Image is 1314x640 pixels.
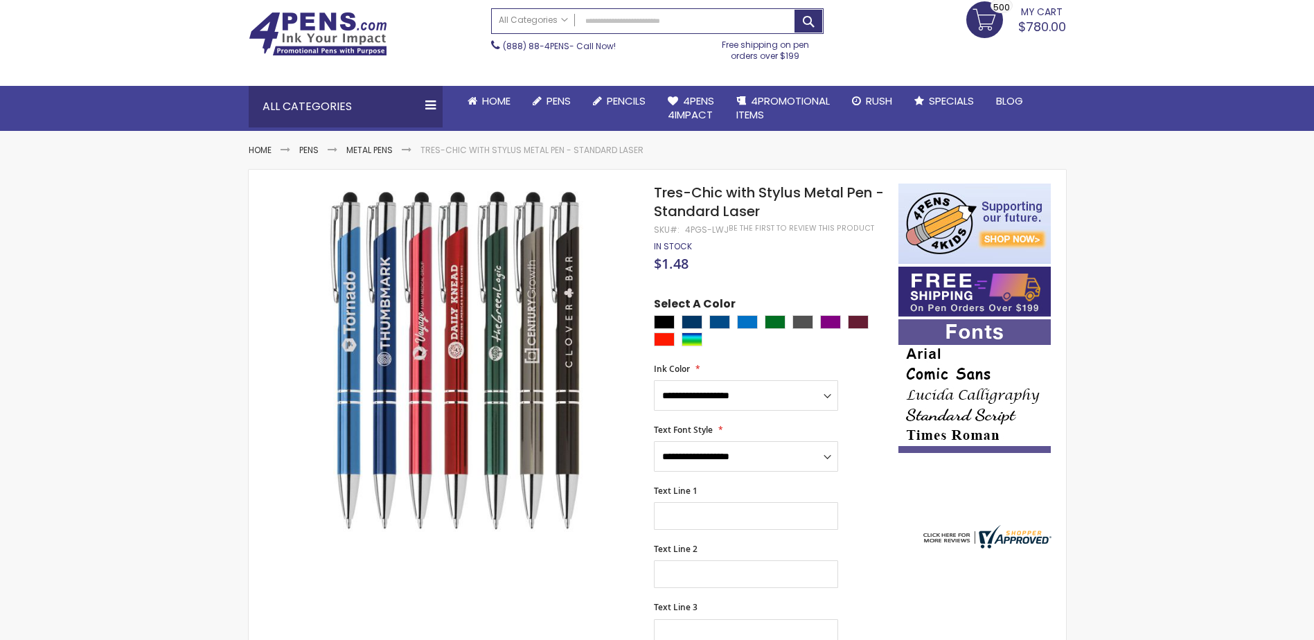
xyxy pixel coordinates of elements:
span: Select A Color [654,296,736,315]
img: Free shipping on orders over $199 [898,267,1051,317]
div: Bright Red [654,332,675,346]
a: Home [456,86,522,116]
span: Tres-Chic with Stylus Metal Pen - Standard Laser [654,183,884,221]
a: $780.00 500 [966,1,1066,36]
img: Tres-Chic with Stylus Metal Pen - Standard Laser [276,181,636,541]
div: Dark Red [848,315,869,329]
a: (888) 88-4PENS [503,40,569,52]
div: Navy Blue [682,315,702,329]
span: $1.48 [654,254,689,273]
img: font-personalization-examples [898,319,1051,453]
span: - Call Now! [503,40,616,52]
span: Pens [547,94,571,108]
span: Specials [929,94,974,108]
a: Metal Pens [346,144,393,156]
span: 4PROMOTIONAL ITEMS [736,94,830,122]
a: Pens [299,144,319,156]
a: Be the first to review this product [729,223,874,233]
span: Pencils [607,94,646,108]
img: 4Pens Custom Pens and Promotional Products [249,12,387,56]
div: 4PGS-LWJ [685,224,729,235]
span: Blog [996,94,1023,108]
span: All Categories [499,15,568,26]
a: Pens [522,86,582,116]
a: All Categories [492,9,575,32]
span: $780.00 [1018,18,1066,35]
li: Tres-Chic with Stylus Metal Pen - Standard Laser [420,145,643,156]
a: Home [249,144,272,156]
a: 4pens.com certificate URL [920,540,1051,551]
a: Specials [903,86,985,116]
a: 4Pens4impact [657,86,725,131]
span: Text Font Style [654,424,713,436]
a: Pencils [582,86,657,116]
div: Purple [820,315,841,329]
span: Text Line 3 [654,601,698,613]
a: 4PROMOTIONALITEMS [725,86,841,131]
img: 4pens.com widget logo [920,525,1051,549]
span: Text Line 2 [654,543,698,555]
span: 4Pens 4impact [668,94,714,122]
span: Ink Color [654,363,690,375]
div: Assorted [682,332,702,346]
span: 500 [993,1,1010,14]
strong: SKU [654,224,680,235]
div: Blue Light [737,315,758,329]
a: Rush [841,86,903,116]
div: Gunmetal [792,315,813,329]
div: Free shipping on pen orders over $199 [707,34,824,62]
div: Ocean Blue [709,315,730,329]
span: Home [482,94,510,108]
a: Blog [985,86,1034,116]
div: Black [654,315,675,329]
div: All Categories [249,86,443,127]
div: Green [765,315,785,329]
span: In stock [654,240,692,252]
img: 4pens 4 kids [898,184,1051,264]
span: Text Line 1 [654,485,698,497]
span: Rush [866,94,892,108]
div: Availability [654,241,692,252]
